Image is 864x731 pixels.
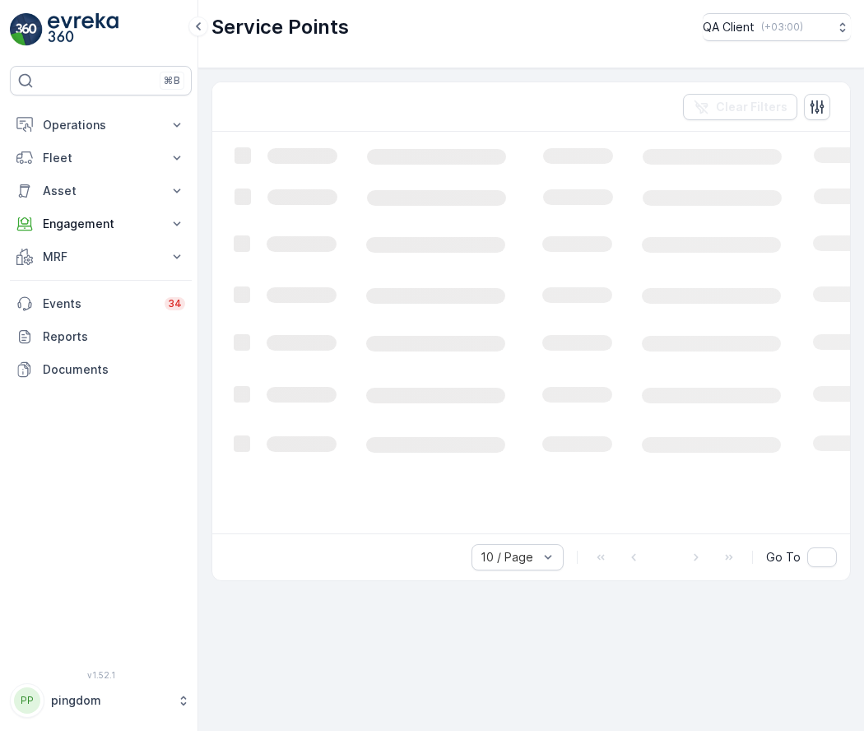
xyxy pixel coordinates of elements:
p: QA Client [703,19,755,35]
span: v 1.52.1 [10,670,192,680]
button: PPpingdom [10,683,192,718]
button: Engagement [10,207,192,240]
p: Events [43,296,155,312]
p: Asset [43,183,159,199]
button: Clear Filters [683,94,797,120]
a: Events34 [10,287,192,320]
p: Operations [43,117,159,133]
button: QA Client(+03:00) [703,13,851,41]
p: 34 [168,297,182,310]
p: Engagement [43,216,159,232]
p: Fleet [43,150,159,166]
p: ( +03:00 ) [761,21,803,34]
a: Reports [10,320,192,353]
p: Clear Filters [716,99,787,115]
button: Fleet [10,142,192,175]
img: logo_light-DOdMpM7g.png [48,13,118,46]
p: MRF [43,249,159,265]
div: PP [14,687,40,714]
p: Reports [43,328,185,345]
p: Service Points [211,14,349,40]
button: Asset [10,175,192,207]
a: Documents [10,353,192,386]
p: ⌘B [164,74,180,87]
button: Operations [10,109,192,142]
p: pingdom [51,692,169,709]
span: Go To [766,549,801,566]
button: MRF [10,240,192,273]
img: logo [10,13,43,46]
p: Documents [43,361,185,378]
